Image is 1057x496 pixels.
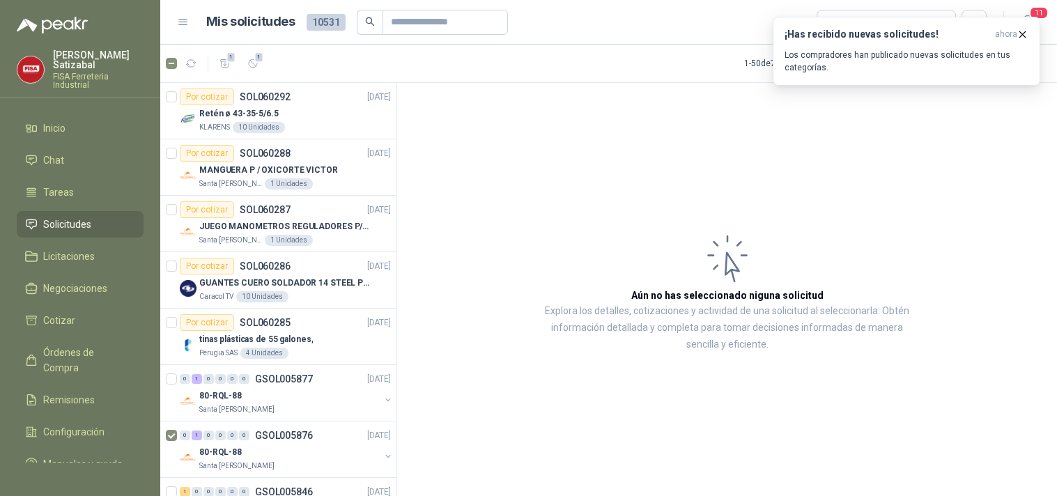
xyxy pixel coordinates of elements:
[215,374,226,384] div: 0
[537,303,918,353] p: Explora los detalles, cotizaciones y actividad de una solicitud al seleccionarla. Obtén informaci...
[215,431,226,440] div: 0
[239,374,249,384] div: 0
[826,15,855,30] div: Todas
[199,220,373,233] p: JUEGO MANOMETROS REGULADORES P/OXIGENO
[239,431,249,440] div: 0
[17,17,88,33] img: Logo peakr
[236,291,288,302] div: 10 Unidades
[43,392,95,408] span: Remisiones
[17,307,144,334] a: Cotizar
[192,431,202,440] div: 1
[180,201,234,218] div: Por cotizar
[17,211,144,238] a: Solicitudes
[43,185,74,200] span: Tareas
[367,373,391,386] p: [DATE]
[203,374,214,384] div: 0
[240,348,288,359] div: 4 Unidades
[160,139,396,196] a: Por cotizarSOL060288[DATE] Company LogoMANGUERA P / OXICORTE VICTORSanta [PERSON_NAME]1 Unidades
[199,389,242,403] p: 80-RQL-88
[365,17,375,26] span: search
[199,107,279,121] p: Retén ø 43-35-5/6.5
[240,261,291,271] p: SOL060286
[17,275,144,302] a: Negociaciones
[255,431,313,440] p: GSOL005876
[1015,10,1040,35] button: 11
[199,404,275,415] p: Santa [PERSON_NAME]
[265,178,313,189] div: 1 Unidades
[199,277,373,290] p: GUANTES CUERO SOLDADOR 14 STEEL PRO SAFE(ADJUNTO FICHA TECNIC)
[43,456,123,472] span: Manuales y ayuda
[199,164,338,177] p: MANGUERA P / OXICORTE VICTOR
[206,12,295,32] h1: Mis solicitudes
[199,460,275,472] p: Santa [PERSON_NAME]
[53,72,144,89] p: FISA Ferreteria Industrial
[17,419,144,445] a: Configuración
[180,336,196,353] img: Company Logo
[199,291,233,302] p: Caracol TV
[17,179,144,206] a: Tareas
[995,29,1017,40] span: ahora
[367,203,391,217] p: [DATE]
[180,374,190,384] div: 0
[240,318,291,327] p: SOL060285
[307,14,346,31] span: 10531
[180,167,196,184] img: Company Logo
[227,374,238,384] div: 0
[785,29,989,40] h3: ¡Has recibido nuevas solicitudes!
[180,280,196,297] img: Company Logo
[199,235,262,246] p: Santa [PERSON_NAME]
[160,196,396,252] a: Por cotizarSOL060287[DATE] Company LogoJUEGO MANOMETROS REGULADORES P/OXIGENOSanta [PERSON_NAME]1...
[773,17,1040,86] button: ¡Has recibido nuevas solicitudes!ahora Los compradores han publicado nuevas solicitudes en tus ca...
[255,374,313,384] p: GSOL005877
[43,281,107,296] span: Negociaciones
[180,371,394,415] a: 0 1 0 0 0 0 GSOL005877[DATE] Company Logo80-RQL-88Santa [PERSON_NAME]
[180,258,234,274] div: Por cotizar
[17,147,144,173] a: Chat
[367,260,391,273] p: [DATE]
[199,178,262,189] p: Santa [PERSON_NAME]
[233,122,285,133] div: 10 Unidades
[240,205,291,215] p: SOL060287
[180,145,234,162] div: Por cotizar
[180,393,196,410] img: Company Logo
[192,374,202,384] div: 1
[1029,6,1049,20] span: 11
[199,122,230,133] p: KLARENS
[180,314,234,331] div: Por cotizar
[43,345,130,375] span: Órdenes de Compra
[17,243,144,270] a: Licitaciones
[43,424,105,440] span: Configuración
[254,52,264,63] span: 1
[199,446,242,459] p: 80-RQL-88
[180,427,394,472] a: 0 1 0 0 0 0 GSOL005876[DATE] Company Logo80-RQL-88Santa [PERSON_NAME]
[203,431,214,440] div: 0
[43,217,91,232] span: Solicitudes
[785,49,1028,74] p: Los compradores han publicado nuevas solicitudes en tus categorías.
[367,147,391,160] p: [DATE]
[160,83,396,139] a: Por cotizarSOL060292[DATE] Company LogoRetén ø 43-35-5/6.5KLARENS10 Unidades
[160,252,396,309] a: Por cotizarSOL060286[DATE] Company LogoGUANTES CUERO SOLDADOR 14 STEEL PRO SAFE(ADJUNTO FICHA TEC...
[43,121,65,136] span: Inicio
[199,333,313,346] p: tinas plásticas de 55 galones,
[199,348,238,359] p: Perugia SAS
[17,387,144,413] a: Remisiones
[226,52,236,63] span: 1
[43,153,64,168] span: Chat
[265,235,313,246] div: 1 Unidades
[631,288,824,303] h3: Aún no has seleccionado niguna solicitud
[367,429,391,442] p: [DATE]
[43,313,75,328] span: Cotizar
[367,316,391,330] p: [DATE]
[17,451,144,477] a: Manuales y ayuda
[180,111,196,127] img: Company Logo
[180,431,190,440] div: 0
[214,52,236,75] button: 1
[17,56,44,83] img: Company Logo
[160,309,396,365] a: Por cotizarSOL060285[DATE] Company Logotinas plásticas de 55 galones,Perugia SAS4 Unidades
[17,115,144,141] a: Inicio
[240,92,291,102] p: SOL060292
[744,52,835,75] div: 1 - 50 de 7015
[242,52,264,75] button: 1
[227,431,238,440] div: 0
[180,88,234,105] div: Por cotizar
